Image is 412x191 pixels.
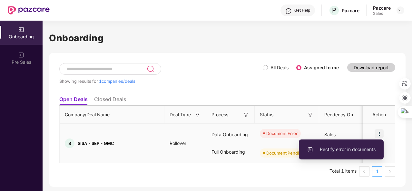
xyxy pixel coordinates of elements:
div: Document Error [266,130,298,137]
span: Pendency On [324,111,353,118]
span: right [388,170,392,174]
div: S [65,138,74,148]
span: Rectify error in documents [307,146,376,153]
div: Showing results for [59,79,263,84]
span: Sales [324,132,336,137]
div: Data Onboarding [206,126,255,143]
div: Pazcare [373,5,391,11]
button: right [385,166,395,177]
div: Sales [373,11,391,16]
li: Total 1 items [329,166,357,177]
img: svg+xml;base64,PHN2ZyBpZD0iRHJvcGRvd24tMzJ4MzIiIHhtbG5zPSJodHRwOi8vd3d3LnczLm9yZy8yMDAwL3N2ZyIgd2... [398,8,403,13]
span: left [362,170,366,174]
div: Pazcare [342,7,359,14]
span: 1 companies/deals [99,79,135,84]
span: Status [260,111,273,118]
div: Document Pending [266,150,304,156]
th: Action [363,106,395,124]
label: Assigned to me [304,65,339,70]
img: svg+xml;base64,PHN2ZyB3aWR0aD0iMTYiIGhlaWdodD0iMTYiIHZpZXdCb3g9IjAgMCAxNiAxNiIgZmlsbD0ibm9uZSIgeG... [194,112,201,118]
img: svg+xml;base64,PHN2ZyB3aWR0aD0iMTYiIGhlaWdodD0iMTYiIHZpZXdCb3g9IjAgMCAxNiAxNiIgZmlsbD0ibm9uZSIgeG... [307,112,314,118]
li: Open Deals [59,96,88,105]
div: Full Onboarding [206,143,255,161]
button: Download report [347,63,395,72]
img: svg+xml;base64,PHN2ZyB3aWR0aD0iMjAiIGhlaWdodD0iMjAiIHZpZXdCb3g9IjAgMCAyMCAyMCIgZmlsbD0ibm9uZSIgeG... [18,26,25,33]
span: Process [211,111,228,118]
img: svg+xml;base64,PHN2ZyB3aWR0aD0iMjAiIGhlaWdodD0iMjAiIHZpZXdCb3g9IjAgMCAyMCAyMCIgZmlsbD0ibm9uZSIgeG... [18,52,25,58]
li: Next Page [385,166,395,177]
li: 1 [372,166,382,177]
li: Previous Page [359,166,369,177]
span: SISA - SEP - GMC [78,141,114,146]
img: svg+xml;base64,PHN2ZyB3aWR0aD0iMjQiIGhlaWdodD0iMjUiIHZpZXdCb3g9IjAgMCAyNCAyNSIgZmlsbD0ibm9uZSIgeG... [147,65,154,73]
img: svg+xml;base64,PHN2ZyBpZD0iVXBsb2FkX0xvZ3MiIGRhdGEtbmFtZT0iVXBsb2FkIExvZ3MiIHhtbG5zPSJodHRwOi8vd3... [307,147,313,153]
th: Company/Deal Name [60,106,164,124]
a: 1 [372,167,382,176]
h1: Onboarding [49,31,406,45]
img: icon [375,129,384,138]
button: left [359,166,369,177]
span: P [332,6,336,14]
span: Deal Type [170,111,191,118]
img: New Pazcare Logo [8,6,50,14]
img: svg+xml;base64,PHN2ZyBpZD0iSGVscC0zMngzMiIgeG1sbnM9Imh0dHA6Ly93d3cudzMub3JnLzIwMDAvc3ZnIiB3aWR0aD... [285,8,292,14]
li: Closed Deals [94,96,126,105]
label: All Deals [270,65,289,70]
div: Get Help [294,8,310,13]
img: svg+xml;base64,PHN2ZyB3aWR0aD0iMTYiIGhlaWdodD0iMTYiIHZpZXdCb3g9IjAgMCAxNiAxNiIgZmlsbD0ibm9uZSIgeG... [243,112,249,118]
span: Rollover [164,140,191,146]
